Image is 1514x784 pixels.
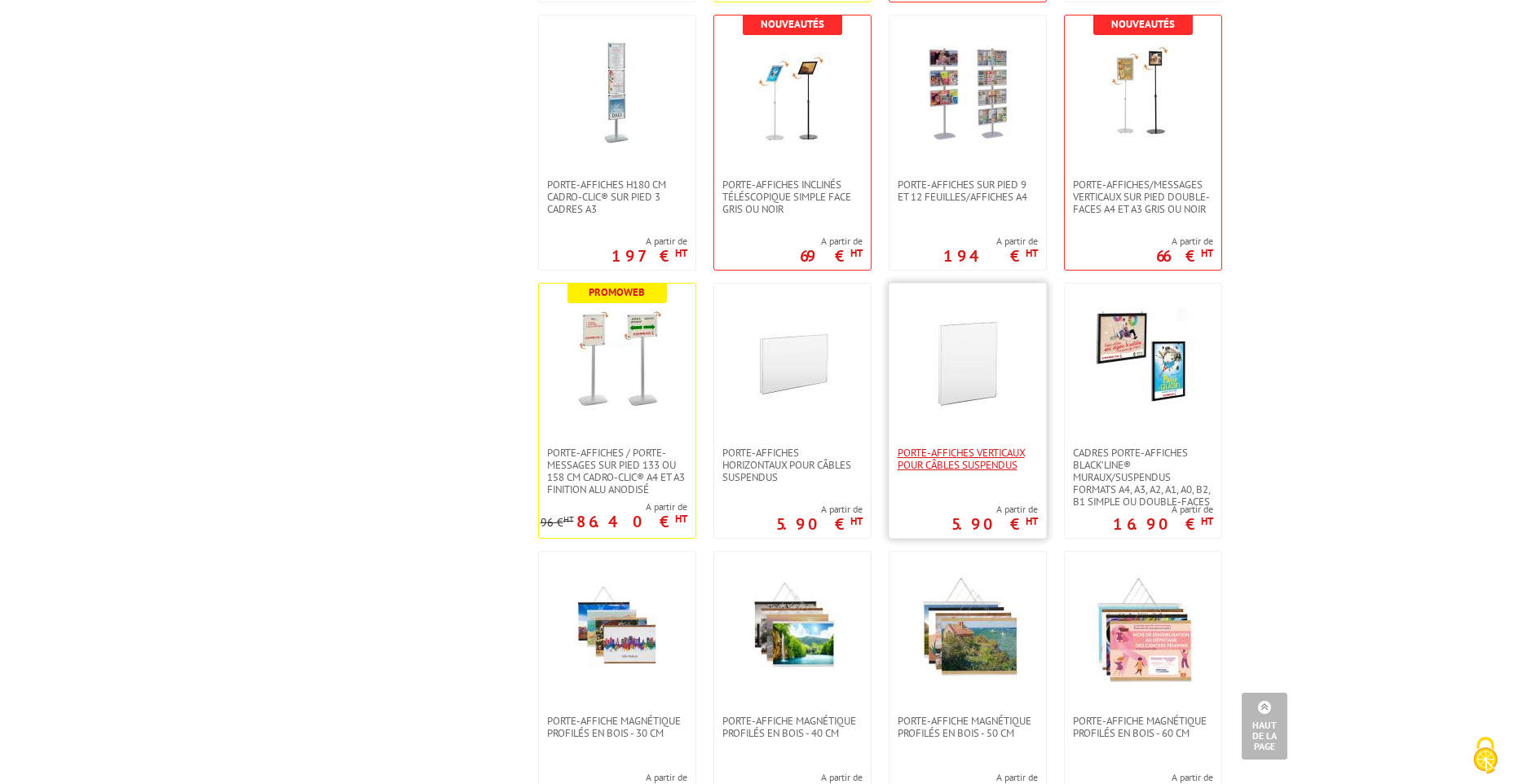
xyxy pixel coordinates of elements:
[850,246,863,260] sup: HT
[564,576,670,682] img: PORTE-AFFICHE MAGNÉTIQUE PROFILÉS EN BOIS - 30 cm
[776,519,863,529] p: 5.90 €
[1457,729,1514,784] button: Cookies (fenêtre modale)
[611,235,687,248] span: A partir de
[539,447,695,496] a: Porte-affiches / Porte-messages sur pied 133 ou 158 cm Cadro-Clic® A4 et A3 finition alu anodisé
[563,513,574,525] sup: HT
[943,251,1038,261] p: 194 €
[915,308,1021,414] img: Porte-affiches verticaux pour câbles suspendus
[539,715,695,739] a: PORTE-AFFICHE MAGNÉTIQUE PROFILÉS EN BOIS - 30 cm
[541,500,687,513] span: A partir de
[889,178,1046,203] a: Porte-affiches sur pied 9 et 12 feuilles/affiches A4
[1465,735,1506,776] img: Cookies (fenêtre modale)
[1073,715,1213,739] span: PORTE-AFFICHE MAGNÉTIQUE PROFILÉS EN BOIS - 60 cm
[564,40,670,146] img: Porte-affiches H180 cm Cadro-Clic® sur pied 3 cadres A3
[850,514,863,528] sup: HT
[1065,178,1221,215] a: Porte-affiches/messages verticaux sur pied double-faces A4 et A3 Gris ou Noir
[1065,715,1221,739] a: PORTE-AFFICHE MAGNÉTIQUE PROFILÉS EN BOIS - 60 cm
[800,235,863,248] span: A partir de
[889,715,1046,739] a: PORTE-AFFICHE MAGNÉTIQUE PROFILÉS EN BOIS - 50 cm
[921,771,1038,784] span: A partir de
[1156,251,1213,261] p: 66 €
[776,503,863,516] span: A partir de
[675,512,687,526] sup: HT
[1201,246,1213,260] sup: HT
[951,519,1038,529] p: 5.90 €
[1090,308,1196,414] img: Cadres porte-affiches Black’Line® muraux/suspendus Formats A4, A3, A2, A1, A0, B2, B1 simple ou d...
[898,447,1038,471] span: Porte-affiches verticaux pour câbles suspendus
[800,251,863,261] p: 69 €
[761,17,824,31] b: Nouveautés
[547,447,687,496] span: Porte-affiches / Porte-messages sur pied 133 ou 158 cm Cadro-Clic® A4 et A3 finition alu anodisé
[915,576,1021,682] img: PORTE-AFFICHE MAGNÉTIQUE PROFILÉS EN BOIS - 50 cm
[1073,178,1213,215] span: Porte-affiches/messages verticaux sur pied double-faces A4 et A3 Gris ou Noir
[547,715,687,739] span: PORTE-AFFICHE MAGNÉTIQUE PROFILÉS EN BOIS - 30 cm
[739,308,845,414] img: Porte-affiches horizontaux pour câbles suspendus
[1113,503,1213,516] span: A partir de
[714,447,871,483] a: Porte-affiches horizontaux pour câbles suspendus
[1110,771,1213,784] span: A partir de
[1090,576,1196,682] img: PORTE-AFFICHE MAGNÉTIQUE PROFILÉS EN BOIS - 60 cm
[1026,514,1038,528] sup: HT
[722,447,863,483] span: Porte-affiches horizontaux pour câbles suspendus
[1111,17,1175,31] b: Nouveautés
[889,447,1046,471] a: Porte-affiches verticaux pour câbles suspendus
[722,178,863,215] span: Porte-affiches inclinés téléscopique simple face gris ou noir
[1156,235,1213,248] span: A partir de
[603,771,687,784] span: A partir de
[898,715,1038,739] span: PORTE-AFFICHE MAGNÉTIQUE PROFILÉS EN BOIS - 50 cm
[675,246,687,260] sup: HT
[762,771,863,784] span: A partir de
[915,40,1021,146] img: Porte-affiches sur pied 9 et 12 feuilles/affiches A4
[943,235,1038,248] span: A partir de
[739,40,845,146] img: Porte-affiches inclinés téléscopique simple face gris ou noir
[576,517,687,526] p: 86.40 €
[539,178,695,215] a: Porte-affiches H180 cm Cadro-Clic® sur pied 3 cadres A3
[714,715,871,739] a: PORTE-AFFICHE MAGNÉTIQUE PROFILÉS EN BOIS - 40 cm
[1113,519,1213,529] p: 16.90 €
[1090,40,1196,146] img: Porte-affiches/messages verticaux sur pied double-faces A4 et A3 Gris ou Noir
[1065,447,1221,508] a: Cadres porte-affiches Black’Line® muraux/suspendus Formats A4, A3, A2, A1, A0, B2, B1 simple ou d...
[547,178,687,215] span: Porte-affiches H180 cm Cadro-Clic® sur pied 3 cadres A3
[1201,514,1213,528] sup: HT
[714,178,871,215] a: Porte-affiches inclinés téléscopique simple face gris ou noir
[1073,447,1213,508] span: Cadres porte-affiches Black’Line® muraux/suspendus Formats A4, A3, A2, A1, A0, B2, B1 simple ou d...
[1242,693,1287,760] a: Haut de la page
[589,285,645,299] b: Promoweb
[541,517,574,529] p: 96 €
[951,503,1038,516] span: A partir de
[1026,246,1038,260] sup: HT
[611,251,687,261] p: 197 €
[564,308,670,414] img: Porte-affiches / Porte-messages sur pied 133 ou 158 cm Cadro-Clic® A4 et A3 finition alu anodisé
[898,178,1038,203] span: Porte-affiches sur pied 9 et 12 feuilles/affiches A4
[739,576,845,682] img: PORTE-AFFICHE MAGNÉTIQUE PROFILÉS EN BOIS - 40 cm
[722,715,863,739] span: PORTE-AFFICHE MAGNÉTIQUE PROFILÉS EN BOIS - 40 cm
